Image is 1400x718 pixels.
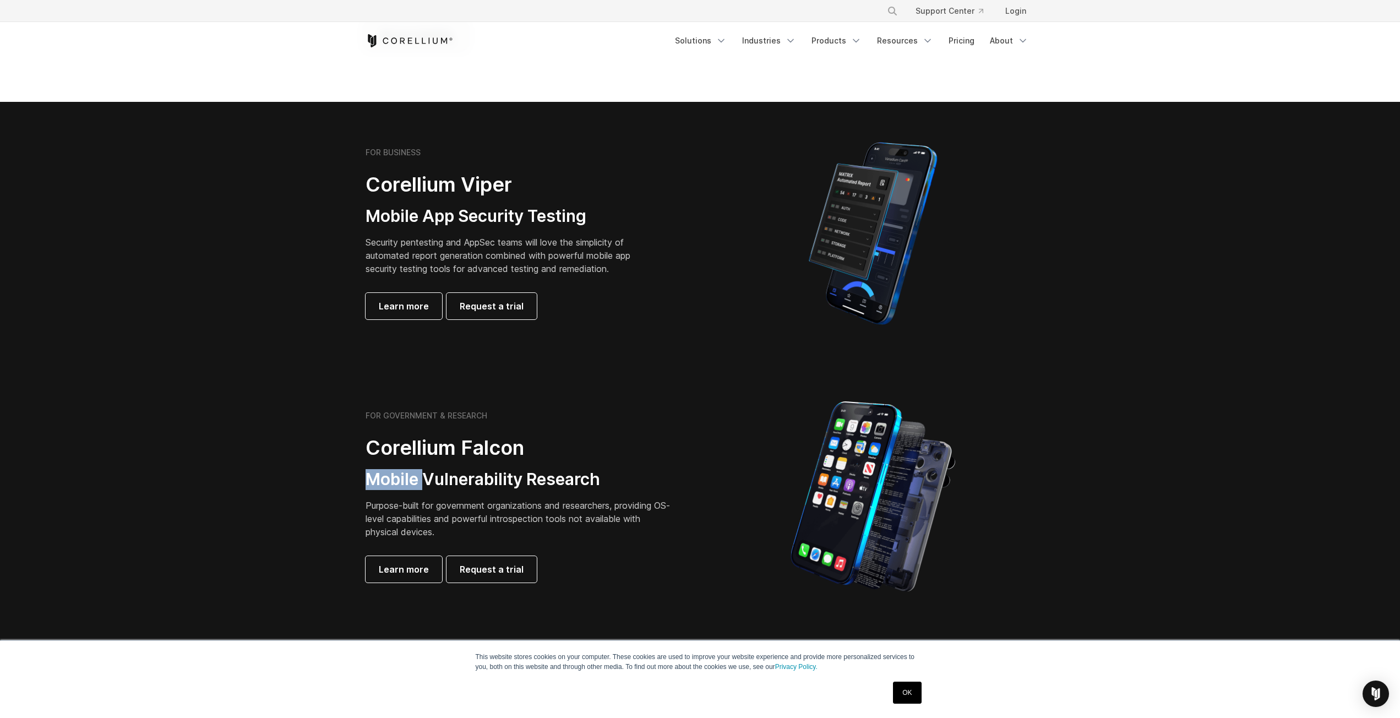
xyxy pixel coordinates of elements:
a: Privacy Policy. [775,663,818,671]
a: Login [996,1,1035,21]
a: About [983,31,1035,51]
h3: Mobile App Security Testing [366,206,647,227]
span: Request a trial [460,300,524,313]
h3: Mobile Vulnerability Research [366,469,674,490]
h2: Corellium Viper [366,172,647,197]
p: This website stores cookies on your computer. These cookies are used to improve your website expe... [476,652,925,672]
button: Search [883,1,902,21]
h2: Corellium Falcon [366,436,674,460]
a: Support Center [907,1,992,21]
div: Navigation Menu [874,1,1035,21]
span: Learn more [379,563,429,576]
a: Learn more [366,556,442,583]
h6: FOR GOVERNMENT & RESEARCH [366,411,487,421]
span: Learn more [379,300,429,313]
img: iPhone model separated into the mechanics used to build the physical device. [790,400,956,593]
a: Industries [736,31,803,51]
h6: FOR BUSINESS [366,148,421,157]
span: Request a trial [460,563,524,576]
div: Navigation Menu [668,31,1035,51]
a: Request a trial [446,556,537,583]
a: Corellium Home [366,34,453,47]
a: Request a trial [446,293,537,319]
p: Purpose-built for government organizations and researchers, providing OS-level capabilities and p... [366,499,674,538]
div: Open Intercom Messenger [1363,681,1389,707]
img: Corellium MATRIX automated report on iPhone showing app vulnerability test results across securit... [790,137,956,330]
a: Solutions [668,31,733,51]
a: OK [893,682,921,704]
a: Pricing [942,31,981,51]
p: Security pentesting and AppSec teams will love the simplicity of automated report generation comb... [366,236,647,275]
a: Resources [870,31,940,51]
a: Products [805,31,868,51]
a: Learn more [366,293,442,319]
